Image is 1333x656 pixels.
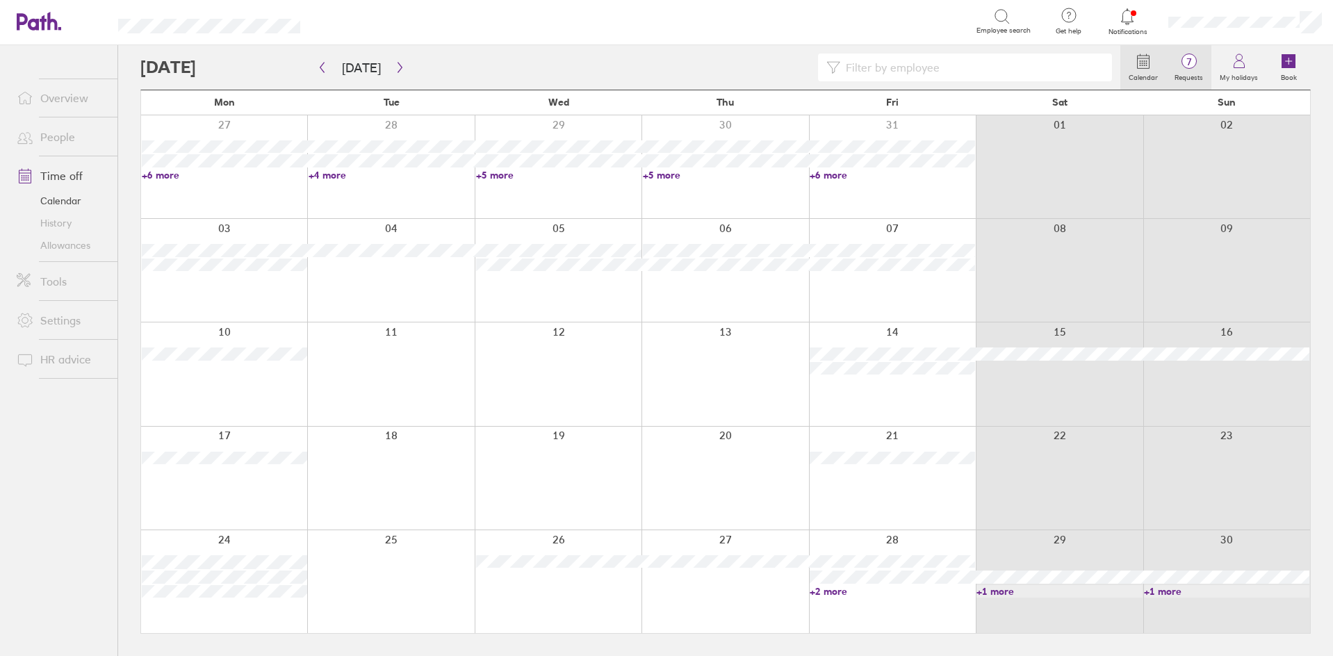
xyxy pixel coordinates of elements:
a: Overview [6,84,117,112]
a: Allowances [6,234,117,256]
label: My holidays [1211,69,1266,82]
a: +5 more [643,169,808,181]
span: 7 [1166,56,1211,67]
a: Notifications [1105,7,1150,36]
span: Sat [1052,97,1068,108]
a: Calendar [6,190,117,212]
a: HR advice [6,345,117,373]
label: Book [1273,69,1305,82]
span: Fri [886,97,899,108]
a: Book [1266,45,1311,90]
a: +6 more [810,169,975,181]
span: Get help [1046,27,1091,35]
input: Filter by employee [840,54,1104,81]
a: Tools [6,268,117,295]
span: Employee search [976,26,1031,35]
span: Wed [548,97,569,108]
a: +1 more [976,585,1142,598]
span: Notifications [1105,28,1150,36]
a: People [6,123,117,151]
span: Sun [1218,97,1236,108]
a: My holidays [1211,45,1266,90]
a: +4 more [309,169,474,181]
div: Search [338,15,373,27]
label: Calendar [1120,69,1166,82]
a: Settings [6,306,117,334]
span: Tue [384,97,400,108]
a: +1 more [1144,585,1309,598]
span: Thu [717,97,734,108]
span: Mon [214,97,235,108]
a: Time off [6,162,117,190]
label: Requests [1166,69,1211,82]
a: History [6,212,117,234]
a: +5 more [476,169,641,181]
a: +6 more [142,169,307,181]
a: +2 more [810,585,975,598]
a: 7Requests [1166,45,1211,90]
a: Calendar [1120,45,1166,90]
button: [DATE] [331,56,392,79]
